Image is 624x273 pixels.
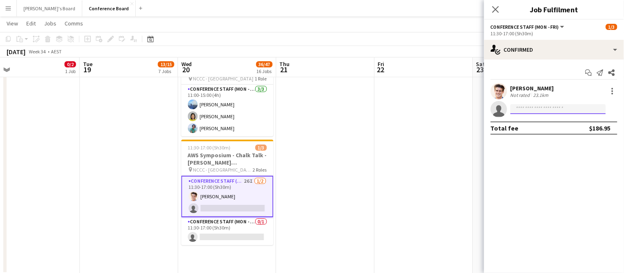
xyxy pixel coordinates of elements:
[181,151,274,166] h3: AWS Symposium - Chalk Talk - [PERSON_NAME][GEOGRAPHIC_DATA]
[65,20,83,27] span: Comms
[181,48,274,136] app-job-card: 11:00-15:00 (4h)3/3AWS Symposium - Executive Lunch - Ballroom NCCC - [GEOGRAPHIC_DATA]1 RoleConfe...
[65,61,76,67] span: 0/2
[181,140,274,245] app-job-card: 11:30-17:00 (5h30m)1/3AWS Symposium - Chalk Talk - [PERSON_NAME][GEOGRAPHIC_DATA] NCCC - [GEOGRAP...
[532,92,550,98] div: 23.1km
[589,124,611,132] div: $186.95
[476,60,485,68] span: Sat
[257,68,272,74] div: 16 Jobs
[253,167,267,173] span: 2 Roles
[510,85,554,92] div: [PERSON_NAME]
[23,18,39,29] a: Edit
[26,20,36,27] span: Edit
[41,18,60,29] a: Jobs
[280,60,290,68] span: Thu
[180,65,192,74] span: 20
[193,76,254,82] span: NCCC - [GEOGRAPHIC_DATA]
[7,20,18,27] span: View
[255,76,267,82] span: 1 Role
[158,68,174,74] div: 7 Jobs
[83,60,93,68] span: Tue
[27,48,48,55] span: Week 34
[7,48,26,56] div: [DATE]
[82,65,93,74] span: 19
[491,24,566,30] button: Conference Staff (Mon - Fri)
[510,92,532,98] div: Not rated
[606,24,617,30] span: 1/3
[491,30,617,37] div: 11:30-17:00 (5h30m)
[256,61,273,67] span: 36/47
[181,217,274,245] app-card-role: Conference Staff (Mon - Fri)0/111:30-17:00 (5h30m)
[61,18,86,29] a: Comms
[484,40,624,60] div: Confirmed
[491,24,559,30] span: Conference Staff (Mon - Fri)
[181,176,274,217] app-card-role: Conference Staff (Mon - Fri)26I1/211:30-17:00 (5h30m)[PERSON_NAME]
[377,65,385,74] span: 22
[82,0,136,16] button: Conference Board
[475,65,485,74] span: 23
[378,60,385,68] span: Fri
[193,167,253,173] span: NCCC - [GEOGRAPHIC_DATA]
[17,0,82,16] button: [PERSON_NAME]'s Board
[188,145,231,151] span: 11:30-17:00 (5h30m)
[484,4,624,15] h3: Job Fulfilment
[3,18,21,29] a: View
[255,145,267,151] span: 1/3
[278,65,290,74] span: 21
[181,60,192,68] span: Wed
[65,68,76,74] div: 1 Job
[491,124,519,132] div: Total fee
[44,20,56,27] span: Jobs
[51,48,62,55] div: AEST
[181,85,274,136] app-card-role: Conference Staff (Mon - Fri)3/311:00-15:00 (4h)[PERSON_NAME][PERSON_NAME][PERSON_NAME]
[158,61,174,67] span: 13/15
